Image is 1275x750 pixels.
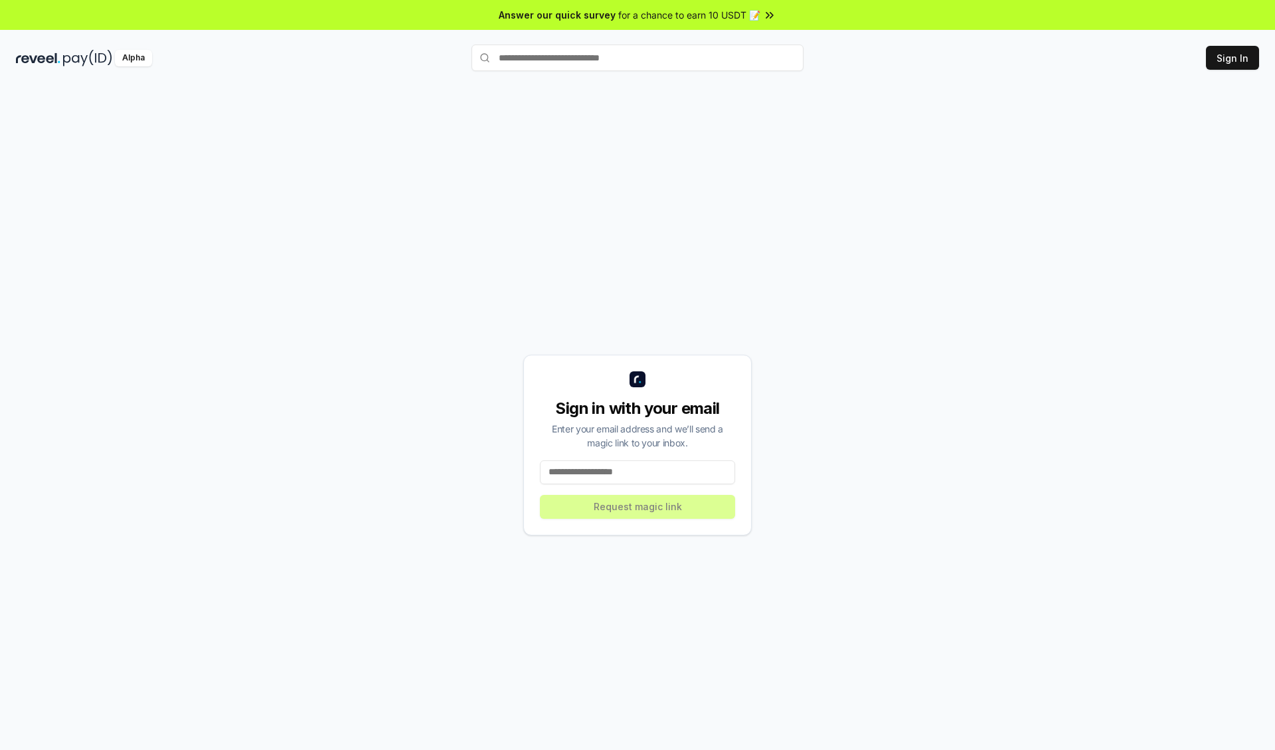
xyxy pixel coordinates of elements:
img: reveel_dark [16,50,60,66]
div: Alpha [115,50,152,66]
span: for a chance to earn 10 USDT 📝 [618,8,760,22]
span: Answer our quick survey [499,8,616,22]
img: logo_small [630,371,645,387]
button: Sign In [1206,46,1259,70]
div: Enter your email address and we’ll send a magic link to your inbox. [540,422,735,450]
img: pay_id [63,50,112,66]
div: Sign in with your email [540,398,735,419]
